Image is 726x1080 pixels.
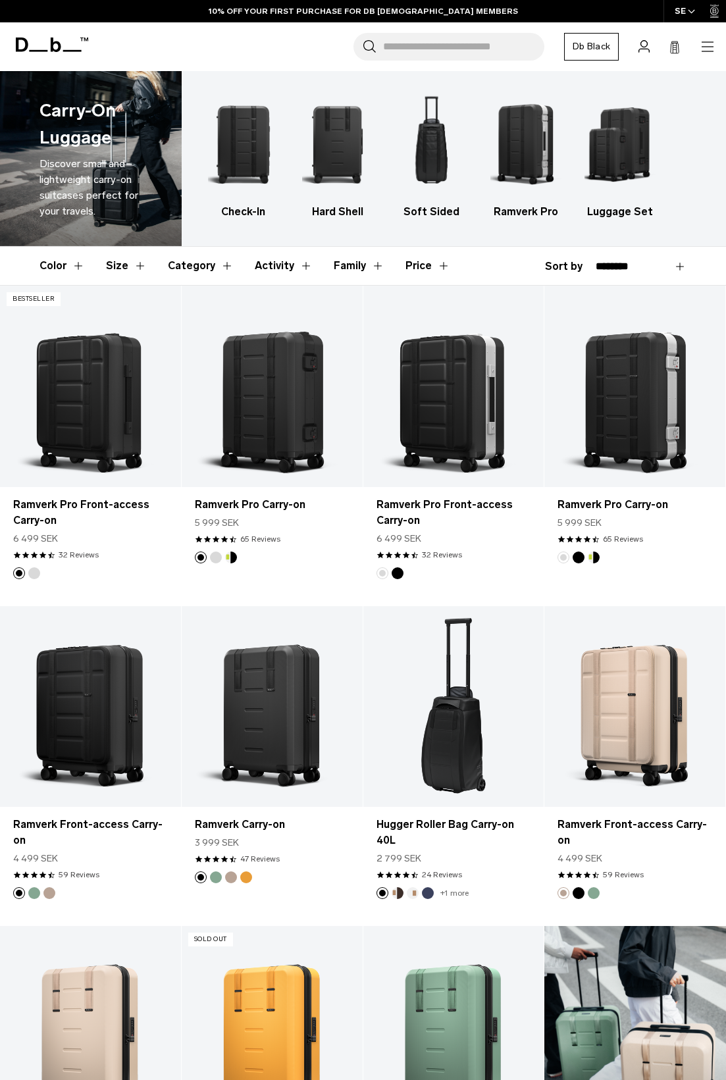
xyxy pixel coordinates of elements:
li: 3 / 5 [396,91,467,220]
h3: Luggage Set [584,204,656,220]
button: Silver [376,567,388,579]
button: Fogbow Beige [43,887,55,899]
button: Db x New Amsterdam Surf Association [225,552,237,563]
button: Db x New Amsterdam Surf Association [588,552,600,563]
a: Ramverk Pro Front-access Carry-on [363,286,544,486]
a: Ramverk Pro Carry-on [182,286,363,486]
img: Db [584,91,656,197]
span: 5 999 SEK [195,516,239,530]
button: Black Out [195,552,207,563]
a: 59 reviews [59,869,99,881]
button: Blue Hour [422,887,434,899]
button: Green Ray [210,871,222,883]
span: 4 499 SEK [557,852,602,865]
a: 65 reviews [603,533,643,545]
a: Ramverk Front-access Carry-on [13,817,168,848]
li: 4 / 5 [490,91,561,220]
button: Black Out [376,887,388,899]
button: Oatmilk [407,887,419,899]
li: 5 / 5 [584,91,656,220]
img: Db [396,91,467,197]
img: Db [302,91,373,197]
a: 59 reviews [603,869,644,881]
a: Db Ramverk Pro [490,91,561,220]
img: Db [490,91,561,197]
span: 3 999 SEK [195,836,239,850]
span: Discover small and lightweight carry-on suitcases perfect for your travels. [39,157,138,217]
button: Silver [28,567,40,579]
a: 10% OFF YOUR FIRST PURCHASE FOR DB [DEMOGRAPHIC_DATA] MEMBERS [209,5,518,17]
button: Silver [210,552,222,563]
button: Toggle Filter [255,247,313,285]
span: 5 999 SEK [557,516,602,530]
button: Toggle Filter [168,247,234,285]
h3: Ramverk Pro [490,204,561,220]
button: Silver [557,552,569,563]
button: Black Out [573,887,584,899]
a: +1 more [440,888,469,898]
h1: Carry-On Luggage [39,97,138,151]
button: Green Ray [28,887,40,899]
a: Ramverk Front-access Carry-on [544,606,725,807]
a: Hugger Roller Bag Carry-on 40L [376,817,531,848]
a: 32 reviews [59,549,99,561]
img: Db [208,91,279,197]
span: 4 499 SEK [13,852,58,865]
button: Fogbow Beige [557,887,569,899]
a: Db Black [564,33,619,61]
a: Ramverk Pro Carry-on [195,497,350,513]
p: Bestseller [7,292,61,306]
span: 2 799 SEK [376,852,421,865]
a: 24 reviews [422,869,462,881]
a: Ramverk Carry-on [182,606,363,807]
a: Db Check-In [208,91,279,220]
a: Ramverk Pro Carry-on [544,286,725,486]
p: Sold Out [188,933,233,946]
h3: Soft Sided [396,204,467,220]
button: Cappuccino [392,887,403,899]
button: Toggle Filter [39,247,85,285]
a: Ramverk Front-access Carry-on [557,817,712,848]
a: Db Soft Sided [396,91,467,220]
a: Db Luggage Set [584,91,656,220]
a: Ramverk Pro Front-access Carry-on [13,497,168,528]
button: Black Out [13,887,25,899]
a: Ramverk Carry-on [195,817,350,833]
button: Black Out [573,552,584,563]
button: Toggle Filter [334,247,384,285]
button: Green Ray [588,887,600,899]
button: Fogbow Beige [225,871,237,883]
a: 65 reviews [240,533,280,545]
button: Parhelion Orange [240,871,252,883]
li: 1 / 5 [208,91,279,220]
a: Hugger Roller Bag Carry-on 40L [363,606,544,807]
h3: Check-In [208,204,279,220]
a: 47 reviews [240,853,280,865]
a: 32 reviews [422,549,462,561]
button: Black Out [13,567,25,579]
span: 6 499 SEK [376,532,421,546]
button: Toggle Filter [106,247,147,285]
a: Ramverk Pro Carry-on [557,497,712,513]
button: Toggle Price [405,247,450,285]
li: 2 / 5 [302,91,373,220]
button: Black Out [392,567,403,579]
a: Ramverk Pro Front-access Carry-on [376,497,531,528]
button: Black Out [195,871,207,883]
a: Db Hard Shell [302,91,373,220]
h3: Hard Shell [302,204,373,220]
span: 6 499 SEK [13,532,58,546]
